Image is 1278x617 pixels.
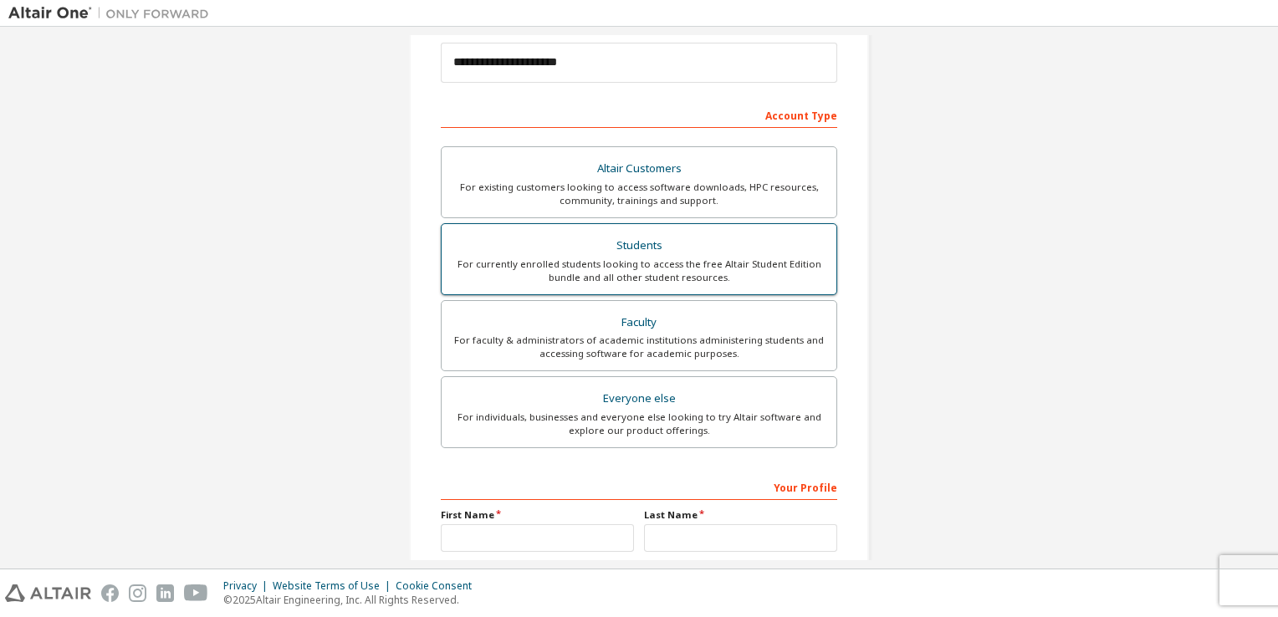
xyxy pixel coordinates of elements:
[452,334,826,360] div: For faculty & administrators of academic institutions administering students and accessing softwa...
[223,579,273,593] div: Privacy
[223,593,482,607] p: © 2025 Altair Engineering, Inc. All Rights Reserved.
[8,5,217,22] img: Altair One
[452,387,826,410] div: Everyone else
[452,258,826,284] div: For currently enrolled students looking to access the free Altair Student Edition bundle and all ...
[156,584,174,602] img: linkedin.svg
[441,101,837,128] div: Account Type
[396,579,482,593] div: Cookie Consent
[452,311,826,334] div: Faculty
[184,584,208,602] img: youtube.svg
[452,157,826,181] div: Altair Customers
[101,584,119,602] img: facebook.svg
[452,181,826,207] div: For existing customers looking to access software downloads, HPC resources, community, trainings ...
[644,508,837,522] label: Last Name
[441,508,634,522] label: First Name
[5,584,91,602] img: altair_logo.svg
[273,579,396,593] div: Website Terms of Use
[129,584,146,602] img: instagram.svg
[441,473,837,500] div: Your Profile
[452,410,826,437] div: For individuals, businesses and everyone else looking to try Altair software and explore our prod...
[452,234,826,258] div: Students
